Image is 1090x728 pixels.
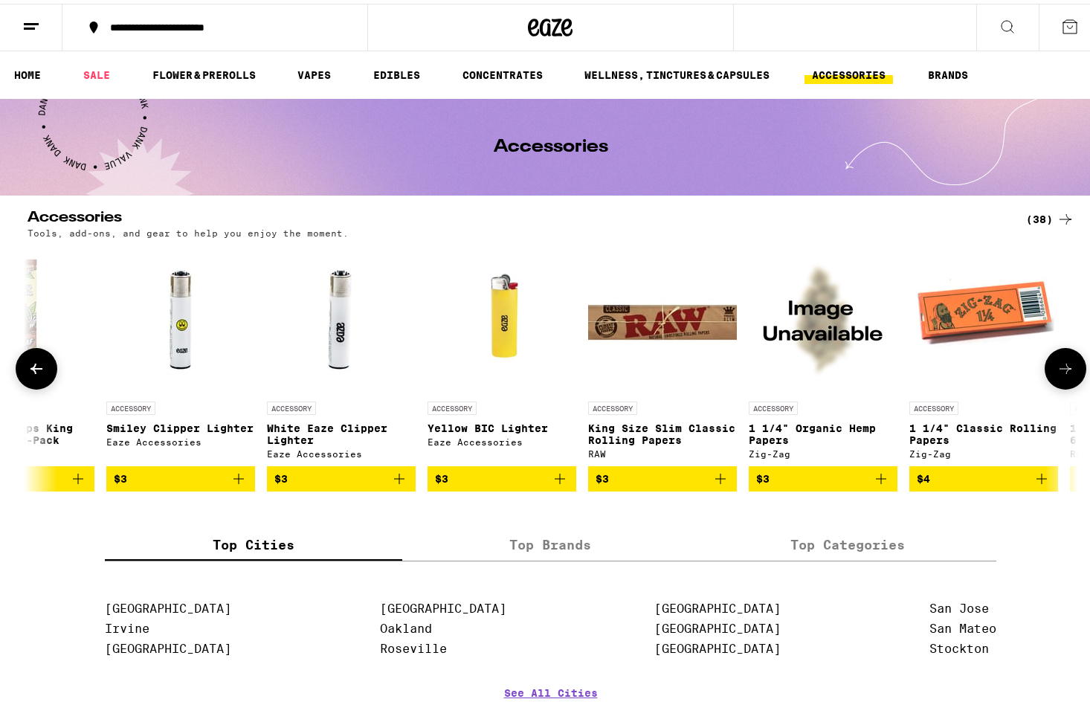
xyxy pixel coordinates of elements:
div: Zig-Zag [749,445,897,455]
button: Add to bag [909,463,1058,488]
p: ACCESSORY [428,398,477,411]
button: Add to bag [267,463,416,488]
div: Zig-Zag [909,445,1058,455]
a: VAPES [290,62,338,80]
p: ACCESSORY [106,398,155,411]
a: CONCENTRATES [455,62,550,80]
a: Open page for Smiley Clipper Lighter from Eaze Accessories [106,242,255,463]
a: (38) [1026,207,1074,225]
button: Add to bag [106,463,255,488]
div: Eaze Accessories [428,434,576,443]
a: Stockton [929,638,989,652]
img: Zig-Zag - 1 1/4" Organic Hemp Papers [749,242,897,390]
button: Add to bag [749,463,897,488]
img: Eaze Accessories - Smiley Clipper Lighter [106,242,255,390]
img: Zig-Zag - 1 1/4" Classic Rolling Papers [909,242,1058,390]
button: Add to bag [428,463,576,488]
a: FLOWER & PREROLLS [145,62,263,80]
a: WELLNESS, TINCTURES & CAPSULES [577,62,777,80]
a: San Mateo [929,618,996,632]
a: Open page for 1 1/4" Classic Rolling Papers from Zig-Zag [909,242,1058,463]
p: Smiley Clipper Lighter [106,419,255,431]
p: ACCESSORY [588,398,637,411]
p: Tools, add-ons, and gear to help you enjoy the moment. [28,225,349,234]
a: SALE [76,62,117,80]
span: Hi. Need any help? [9,10,107,22]
div: Eaze Accessories [106,434,255,443]
a: Oakland [380,618,432,632]
button: Add to bag [588,463,737,488]
p: White Eaze Clipper Lighter [267,419,416,442]
p: King Size Slim Classic Rolling Papers [588,419,737,442]
h2: Accessories [28,207,1002,225]
a: Open page for White Eaze Clipper Lighter from Eaze Accessories [267,242,416,463]
span: $4 [917,469,930,481]
a: Roseville [380,638,447,652]
a: BRANDS [920,62,975,80]
label: Top Categories [699,525,996,557]
a: Irvine [105,618,149,632]
p: 1 1/4" Organic Hemp Papers [749,419,897,442]
a: HOME [7,62,48,80]
span: $3 [114,469,127,481]
a: ACCESSORIES [804,62,893,80]
p: ACCESSORY [749,398,798,411]
a: [GEOGRAPHIC_DATA] [105,598,231,612]
h1: Accessories [494,135,608,152]
div: Eaze Accessories [267,445,416,455]
p: Yellow BIC Lighter [428,419,576,431]
p: ACCESSORY [909,398,958,411]
span: $3 [274,469,288,481]
a: [GEOGRAPHIC_DATA] [380,598,506,612]
a: Open page for Yellow BIC Lighter from Eaze Accessories [428,242,576,463]
div: RAW [588,445,737,455]
a: [GEOGRAPHIC_DATA] [654,598,781,612]
p: ACCESSORY [267,398,316,411]
div: tabs [105,525,997,558]
p: 1 1/4" Classic Rolling Papers [909,419,1058,442]
img: RAW - King Size Slim Classic Rolling Papers [588,242,737,390]
img: Eaze Accessories - Yellow BIC Lighter [444,242,559,390]
a: [GEOGRAPHIC_DATA] [654,618,781,632]
img: Eaze Accessories - White Eaze Clipper Lighter [267,242,416,390]
span: $3 [756,469,770,481]
a: [GEOGRAPHIC_DATA] [654,638,781,652]
span: $3 [435,469,448,481]
a: Open page for 1 1/4" Organic Hemp Papers from Zig-Zag [749,242,897,463]
label: Top Brands [402,525,700,557]
a: EDIBLES [366,62,428,80]
a: Open page for King Size Slim Classic Rolling Papers from RAW [588,242,737,463]
a: San Jose [929,598,989,612]
label: Top Cities [105,525,402,557]
a: [GEOGRAPHIC_DATA] [105,638,231,652]
span: $3 [596,469,609,481]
